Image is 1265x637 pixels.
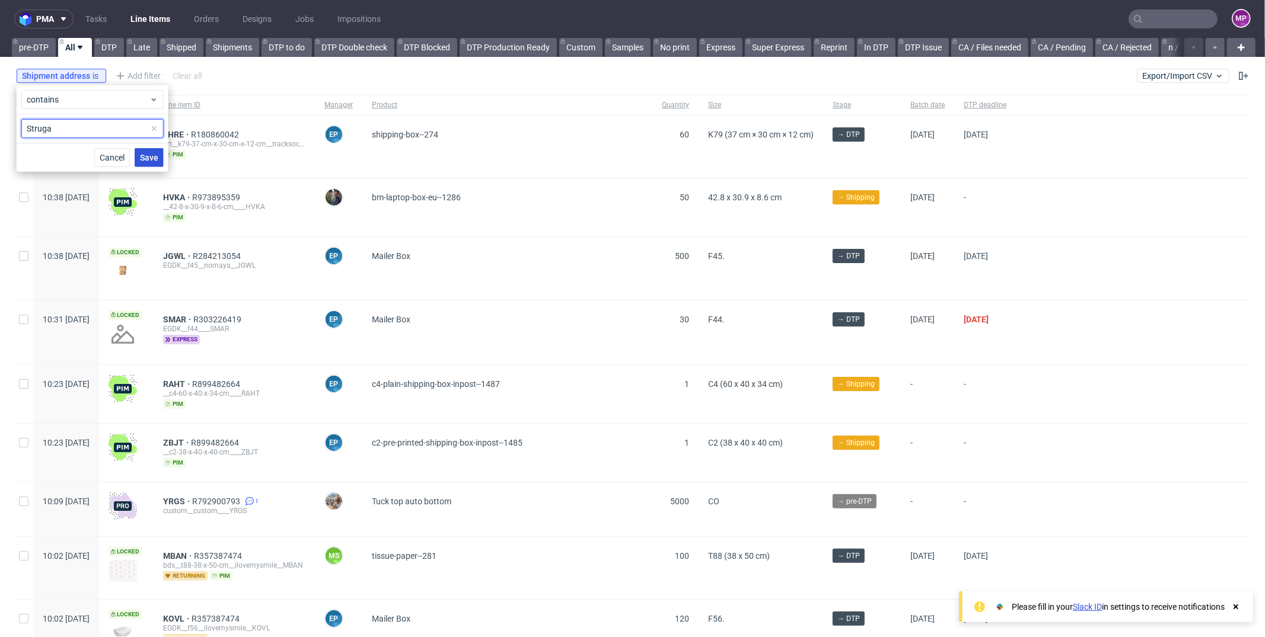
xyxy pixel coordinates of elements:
[163,193,192,202] span: HVKA
[163,551,194,561] a: MBAN
[43,315,90,324] span: 10:31 [DATE]
[964,251,988,261] span: [DATE]
[708,614,725,623] span: F56.
[833,100,891,110] span: Stage
[326,610,342,627] figcaption: EP
[12,38,56,57] a: pre-DTP
[326,248,342,264] figcaption: EP
[109,188,137,216] img: wHgJFi1I6lmhQAAAABJRU5ErkJggg==
[163,130,191,139] a: EHRE
[314,38,394,57] a: DTP Double check
[910,193,935,202] span: [DATE]
[288,9,321,28] a: Jobs
[324,100,353,110] span: Manager
[1137,69,1229,83] button: Export/Import CSV
[675,614,689,623] span: 120
[708,497,719,506] span: CO
[21,119,164,138] input: Type here...
[1031,38,1093,57] a: CA / Pending
[837,496,872,507] span: → pre-DTP
[123,9,177,28] a: Line Items
[910,551,935,561] span: [DATE]
[837,129,860,140] span: → DTP
[708,130,814,139] span: K79 (37 cm × 30 cm × 12 cm)
[163,324,305,334] div: EGDK__f44____SMAR
[109,374,137,403] img: wHgJFi1I6lmhQAAAABJRU5ErkJggg==
[708,100,814,110] span: Size
[964,315,989,324] span: [DATE]
[910,379,945,409] span: -
[206,38,259,57] a: Shipments
[680,193,689,202] span: 50
[653,38,697,57] a: No print
[109,492,137,520] img: pro-icon.017ec5509f39f3e742e3.png
[109,433,137,462] img: wHgJFi1I6lmhQAAAABJRU5ErkJggg==
[262,38,312,57] a: DTP to do
[109,320,137,348] img: no_design.png
[708,551,770,561] span: T88 (38 x 50 cm)
[163,623,305,633] div: EGDK__f56__ilovemysmile__KOVL
[163,251,193,261] a: JGWL
[326,376,342,392] figcaption: EP
[193,315,244,324] span: R303226419
[193,251,243,261] span: R284213054
[126,38,157,57] a: Late
[964,438,1006,468] span: -
[330,9,388,28] a: Impositions
[43,551,90,561] span: 10:02 [DATE]
[194,551,244,561] a: R357387474
[43,438,90,447] span: 10:23 [DATE]
[100,153,125,162] span: Cancel
[708,251,725,261] span: F45.
[163,150,186,159] span: pim
[43,497,90,506] span: 10:09 [DATE]
[192,497,243,506] a: R792900793
[910,100,945,110] span: Batch date
[163,202,305,212] div: __42-8-x-30-9-x-8-6-cm____HVKA
[43,614,90,623] span: 10:02 [DATE]
[163,389,305,398] div: __c4-60-x-40-x-34-cm____RAHT
[372,100,643,110] span: Product
[675,251,689,261] span: 500
[326,126,342,143] figcaption: EP
[192,379,243,389] span: R899482664
[243,497,259,506] a: 1
[910,438,945,468] span: -
[163,438,191,447] a: ZBJT
[662,100,689,110] span: Quantity
[670,497,689,506] span: 5000
[163,447,305,457] div: __c2-38-x-40-x-40-cm____ZBJT
[964,193,1006,222] span: -
[397,38,457,57] a: DTP Blocked
[745,38,811,57] a: Super Express
[680,130,689,139] span: 60
[964,497,1006,522] span: -
[140,153,158,162] span: Save
[326,311,342,328] figcaption: EP
[163,379,192,389] span: RAHT
[708,315,725,324] span: F44.
[163,497,192,506] a: YRGS
[675,551,689,561] span: 100
[372,614,410,623] span: Mailer Box
[326,493,342,510] img: Michał Palasek
[326,189,342,206] img: Maciej Sobola
[372,379,500,389] span: c4-plain-shipping-box-inpost--1487
[14,9,74,28] button: pma
[192,614,242,623] a: R357387474
[372,438,522,447] span: c2-pre-printed-shipping-box-inpost--1485
[170,68,204,84] div: Clear all
[684,438,689,447] span: 1
[163,614,192,623] a: KOVL
[163,335,200,344] span: express
[27,94,149,105] span: contains
[910,130,935,139] span: [DATE]
[109,263,137,279] img: version_two_editor_design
